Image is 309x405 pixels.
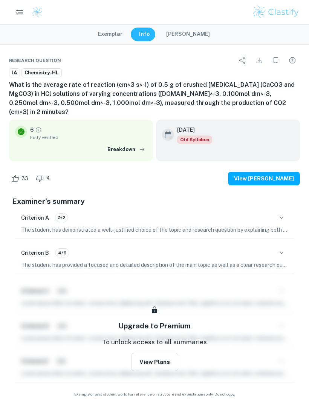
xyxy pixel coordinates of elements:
span: 33 [17,175,32,182]
a: Chemistry-HL [21,68,62,77]
h5: Examiner's summary [12,196,297,207]
p: The student has demonstrated a well-justified choice of the topic and research question by explai... [21,226,288,234]
span: Research question [9,57,61,64]
h6: What is the average rate of reaction (cm^3 s^-1) of 0.5 g of crushed [MEDICAL_DATA] (CaCO3 and Mg... [9,80,300,117]
button: Breakdown [106,144,147,155]
a: Clastify logo [27,6,43,18]
div: Starting from the May 2025 session, the Chemistry IA requirements have changed. It's OK to refer ... [177,136,212,144]
h5: Upgrade to Premium [118,320,191,331]
img: Clastify logo [252,5,300,20]
button: Info [132,28,157,41]
span: 4/6 [55,249,69,256]
span: 4 [42,175,54,182]
div: Download [252,53,267,68]
span: 2/2 [55,214,68,221]
button: View Plans [131,353,178,371]
span: Fully verified [30,134,147,141]
a: Grade fully verified [35,126,42,133]
span: IA [9,69,20,77]
button: View [PERSON_NAME] [228,172,300,185]
div: Bookmark [268,53,283,68]
div: Report issue [285,53,300,68]
p: 6 [30,126,34,134]
a: IA [9,68,20,77]
h6: [DATE] [177,126,206,134]
div: Dislike [34,172,54,185]
div: Like [9,172,32,185]
span: Example of past student work. For reference on structure and expectations only. Do not copy. [9,391,300,397]
span: Old Syllabus [177,136,212,144]
div: Share [235,53,250,68]
p: To unlock access to all summaries [102,337,207,347]
h6: Criterion B [21,249,49,257]
span: Chemistry-HL [22,69,61,77]
button: Exemplar [90,28,130,41]
h6: Criterion A [21,214,49,222]
button: [PERSON_NAME] [159,28,217,41]
p: The student has provided a focused and detailed description of the main topic as well as a clear ... [21,261,288,269]
img: Clastify logo [32,6,43,18]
